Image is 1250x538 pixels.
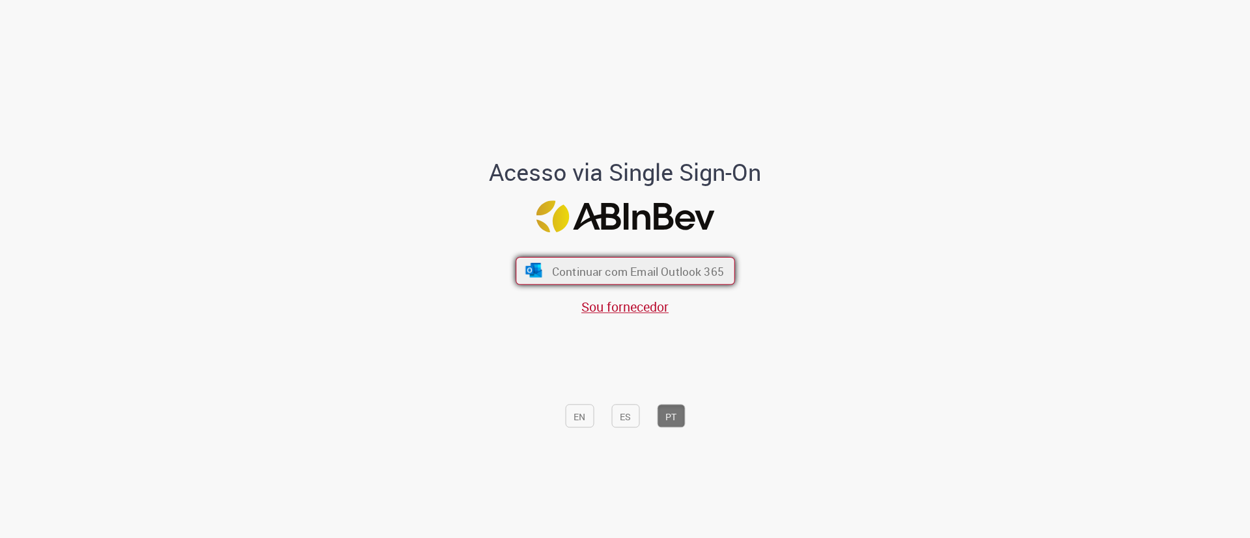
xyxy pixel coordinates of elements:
button: ES [611,404,639,427]
font: ES [620,410,631,422]
img: ícone Azure/Microsoft 360 [524,263,543,277]
font: Continuar com Email Outlook 365 [551,263,723,278]
font: PT [665,410,676,422]
button: ícone Azure/Microsoft 360 Continuar com Email Outlook 365 [516,257,735,285]
font: Acesso via Single Sign-On [489,156,761,187]
button: PT [657,404,685,427]
a: Sou fornecedor [581,298,669,316]
img: Logotipo ABInBev [536,201,714,233]
button: EN [565,404,594,427]
font: EN [574,410,585,422]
